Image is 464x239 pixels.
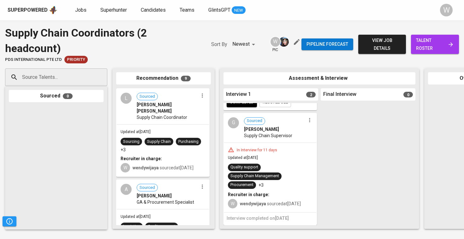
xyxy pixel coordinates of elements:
img: app logo [49,5,57,15]
div: GSourced[PERSON_NAME]Supply Chain SupervisorIn Interview for 11 daysUpdated at[DATE]Quality suppo... [223,113,317,225]
div: Newest [232,38,257,50]
span: Priority [64,57,88,63]
a: Superpoweredapp logo [8,5,57,15]
div: Quality support [230,164,258,170]
div: L [121,93,132,104]
span: Teams [180,7,194,13]
a: Teams [180,6,196,14]
div: Supply Chain Management [230,173,279,179]
span: Final Interview [323,91,356,98]
div: G [228,117,239,128]
img: diazagista@glints.com [279,37,289,47]
div: In Interview for 11 days [234,148,280,153]
span: Superhunter [100,7,127,13]
b: wendywijaya [240,201,266,206]
p: +3 [121,147,126,153]
div: New Job received from Demand Team [64,56,88,63]
div: Purchasing [178,139,199,145]
span: Supply Chain Coordinator [137,114,187,120]
span: Supply Chain Supervisor [244,132,292,139]
h6: Interview completed on [227,215,314,222]
div: Supply Chain Coordinators (2 headcount) [5,25,199,56]
span: Updated at [DATE] [228,155,258,160]
div: W [228,199,237,208]
span: Sourced [244,118,265,124]
p: Newest [232,40,250,48]
span: 2 [306,92,316,97]
span: Updated at [DATE] [121,214,151,219]
button: Pipeline Triggers [3,216,16,226]
div: Sourced [9,90,104,102]
div: Logistics [123,224,140,230]
p: Sort By [211,41,227,48]
span: GlintsGPT [208,7,230,13]
a: GlintsGPT NEW [208,6,246,14]
button: view job details [358,35,406,54]
p: +3 [259,182,264,188]
span: [PERSON_NAME] [PERSON_NAME] [137,102,198,114]
a: Jobs [75,6,88,14]
span: sourced at [DATE] [133,165,193,170]
div: pic [270,36,281,53]
span: GA & Procurement Specialist [137,199,194,205]
span: Pipeline forecast [306,40,348,48]
span: Sourced [137,185,158,191]
span: Interview 1 [226,91,251,98]
a: Candidates [141,6,167,14]
span: Jobs [75,7,86,13]
div: W [121,163,130,172]
span: 0 [63,93,73,99]
span: [PERSON_NAME] [244,126,279,132]
span: Candidates [141,7,166,13]
button: Pipeline forecast [301,38,353,50]
div: Superpowered [8,7,48,14]
div: Recommendation [116,72,211,85]
span: 0 [403,92,413,97]
b: wendywijaya [133,165,159,170]
div: W [440,4,453,16]
span: sourced at [DATE] [240,201,301,206]
div: Assessment & Interview [223,72,415,85]
button: Open [104,77,105,78]
div: Supply Chain [147,139,171,145]
span: NEW [232,7,246,14]
b: Recruiter in charge: [228,192,269,197]
a: Superhunter [100,6,128,14]
span: PDS International Pte Ltd [5,57,62,63]
div: Procurement [230,182,253,188]
span: [PERSON_NAME] [137,193,172,199]
span: Sourced [137,94,158,100]
a: talent roster [411,35,459,54]
div: Sourcing [123,139,140,145]
span: Updated at [DATE] [121,130,151,134]
div: Quality support [148,224,175,230]
div: LSourced[PERSON_NAME] [PERSON_NAME]Supply Chain CoordinatorUpdated at[DATE]SourcingSupply ChainPu... [116,88,210,177]
span: talent roster [416,37,454,52]
b: Recruiter in charge: [121,156,162,161]
div: A [121,184,132,195]
div: W [270,36,281,47]
span: view job details [363,37,401,52]
span: [DATE] [275,216,289,221]
span: 9 [181,76,191,81]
